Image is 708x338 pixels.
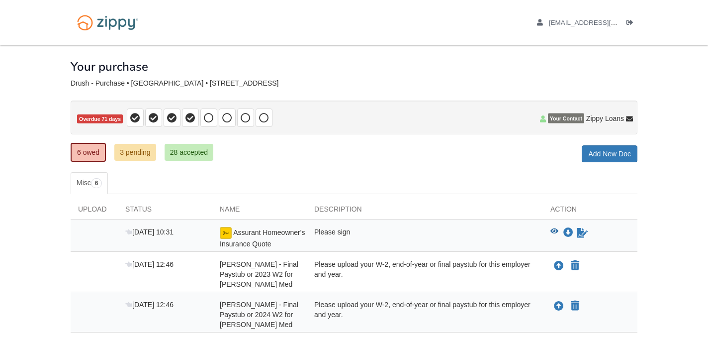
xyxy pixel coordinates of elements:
div: Drush - Purchase • [GEOGRAPHIC_DATA] • [STREET_ADDRESS] [71,79,637,88]
div: Status [118,204,212,219]
a: Add New Doc [582,145,637,162]
span: Overdue 71 days [77,114,123,124]
h1: Your purchase [71,60,148,73]
div: Please upload your W-2, end-of-year or final paystub for this employer and year. [307,300,543,330]
div: Name [212,204,307,219]
span: Your Contact [548,113,584,123]
button: Declare Diane Drush - Final Paystub or 2023 W2 for Hays Med not applicable [570,260,580,272]
button: Declare Diane Drush - Final Paystub or 2024 W2 for Hays Med not applicable [570,300,580,312]
div: Upload [71,204,118,219]
a: Sign Form [576,227,589,239]
div: Please sign [307,227,543,249]
div: Action [543,204,637,219]
span: [DATE] 12:46 [125,301,174,309]
a: 28 accepted [165,144,213,161]
a: Log out [626,19,637,29]
button: View Assurant Homeowner's Insurance Quote [550,228,558,238]
img: Logo [71,10,145,35]
a: 6 owed [71,143,106,162]
span: Zippy Loans [586,113,624,123]
img: Ready for you to esign [220,227,232,239]
span: 6 [91,178,102,188]
div: Please upload your W-2, end-of-year or final paystub for this employer and year. [307,259,543,289]
div: Description [307,204,543,219]
span: Assurant Homeowner's Insurance Quote [220,228,305,248]
span: [DATE] 10:31 [125,228,174,236]
span: drushdiane@gmail.com [549,19,663,26]
button: Upload Diane Drush - Final Paystub or 2024 W2 for Hays Med [553,300,565,313]
span: [PERSON_NAME] - Final Paystub or 2023 W2 for [PERSON_NAME] Med [220,260,298,288]
a: Misc [71,172,108,194]
a: Download Assurant Homeowner's Insurance Quote [563,229,573,237]
a: 3 pending [114,144,156,161]
button: Upload Diane Drush - Final Paystub or 2023 W2 for Hays Med [553,259,565,272]
span: [DATE] 12:46 [125,260,174,268]
a: edit profile [537,19,663,29]
span: [PERSON_NAME] - Final Paystub or 2024 W2 for [PERSON_NAME] Med [220,301,298,329]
